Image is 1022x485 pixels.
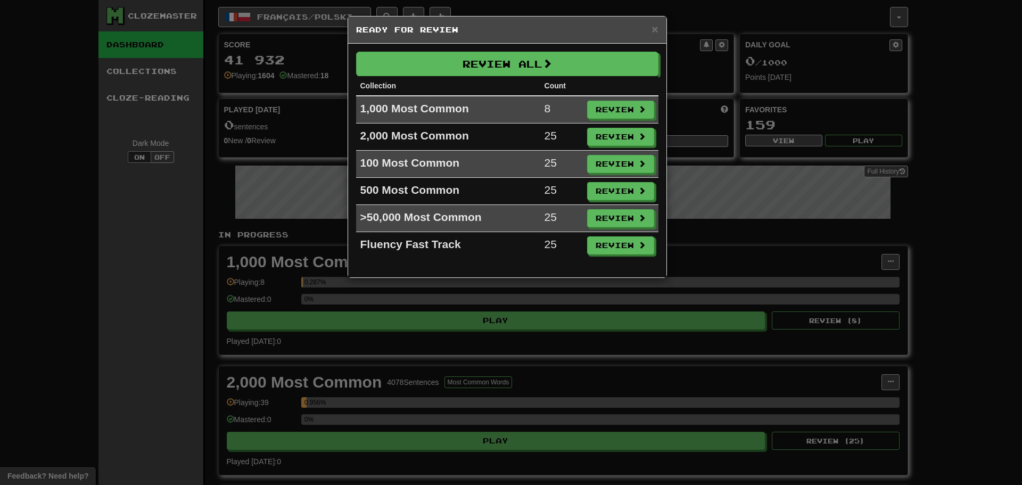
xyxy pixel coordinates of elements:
[356,52,658,76] button: Review All
[652,23,658,35] button: Close
[540,178,583,205] td: 25
[540,205,583,232] td: 25
[540,96,583,124] td: 8
[587,128,654,146] button: Review
[540,232,583,259] td: 25
[356,24,658,35] h5: Ready for Review
[356,96,540,124] td: 1,000 Most Common
[587,155,654,173] button: Review
[652,23,658,35] span: ×
[540,151,583,178] td: 25
[356,205,540,232] td: >50,000 Most Common
[587,236,654,254] button: Review
[356,232,540,259] td: Fluency Fast Track
[540,76,583,96] th: Count
[587,209,654,227] button: Review
[540,124,583,151] td: 25
[587,182,654,200] button: Review
[356,151,540,178] td: 100 Most Common
[587,101,654,119] button: Review
[356,178,540,205] td: 500 Most Common
[356,124,540,151] td: 2,000 Most Common
[356,76,540,96] th: Collection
